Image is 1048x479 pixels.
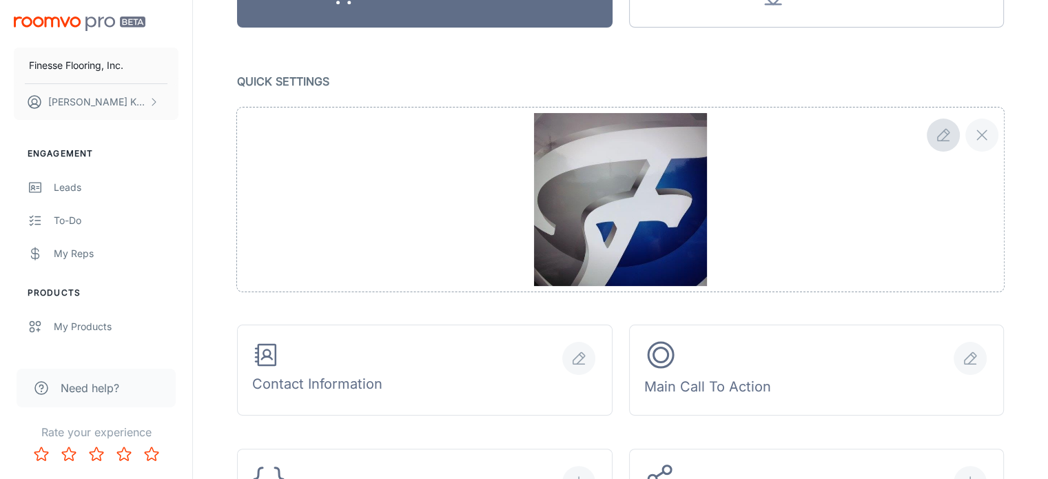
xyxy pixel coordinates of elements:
[14,17,145,31] img: Roomvo PRO Beta
[29,58,123,73] p: Finesse Flooring, Inc.
[54,180,178,195] div: Leads
[237,325,613,416] button: Contact Information
[138,440,165,468] button: Rate 5 star
[644,338,771,402] div: Main Call To Action
[48,94,145,110] p: [PERSON_NAME] Knierien
[54,352,178,367] div: Suppliers
[54,246,178,261] div: My Reps
[61,380,119,396] span: Need help?
[237,72,1004,91] p: Quick Settings
[14,48,178,83] button: Finesse Flooring, Inc.
[54,213,178,228] div: To-do
[83,440,110,468] button: Rate 3 star
[55,440,83,468] button: Rate 2 star
[252,341,382,400] div: Contact Information
[110,440,138,468] button: Rate 4 star
[629,325,1005,416] button: Main Call To Action
[28,440,55,468] button: Rate 1 star
[14,84,178,120] button: [PERSON_NAME] Knierien
[534,113,707,286] img: file preview
[11,424,181,440] p: Rate your experience
[54,319,178,334] div: My Products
